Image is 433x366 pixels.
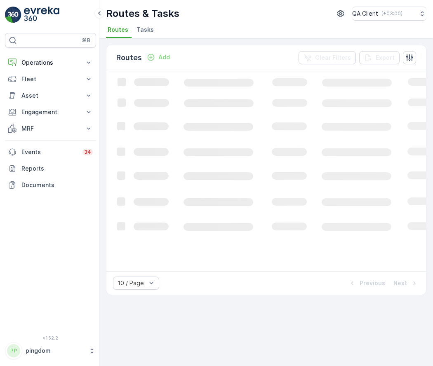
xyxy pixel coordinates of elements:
img: logo_light-DOdMpM7g.png [24,7,59,23]
p: Routes & Tasks [106,7,179,20]
button: QA Client(+03:00) [352,7,426,21]
img: logo [5,7,21,23]
button: Add [144,52,173,62]
p: Events [21,148,78,156]
p: ⌘B [82,37,90,44]
button: Fleet [5,71,96,87]
p: MRF [21,124,80,133]
span: v 1.52.2 [5,335,96,340]
p: ( +03:00 ) [381,10,402,17]
span: Routes [108,26,128,34]
p: Previous [360,279,385,287]
a: Reports [5,160,96,177]
button: Operations [5,54,96,71]
div: PP [7,344,20,357]
p: Reports [21,164,93,173]
p: Operations [21,59,80,67]
button: Asset [5,87,96,104]
span: Tasks [136,26,154,34]
p: Engagement [21,108,80,116]
p: Export [376,54,395,62]
button: Next [393,278,419,288]
button: PPpingdom [5,342,96,359]
a: Documents [5,177,96,193]
p: 34 [84,149,91,155]
p: Clear Filters [315,54,351,62]
p: Fleet [21,75,80,83]
p: Next [393,279,407,287]
button: MRF [5,120,96,137]
p: Documents [21,181,93,189]
button: Export [359,51,400,64]
a: Events34 [5,144,96,160]
p: Asset [21,91,80,100]
button: Previous [347,278,386,288]
p: Add [158,53,170,61]
button: Engagement [5,104,96,120]
p: Routes [116,52,142,63]
p: QA Client [352,9,378,18]
button: Clear Filters [299,51,356,64]
p: pingdom [26,347,85,355]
